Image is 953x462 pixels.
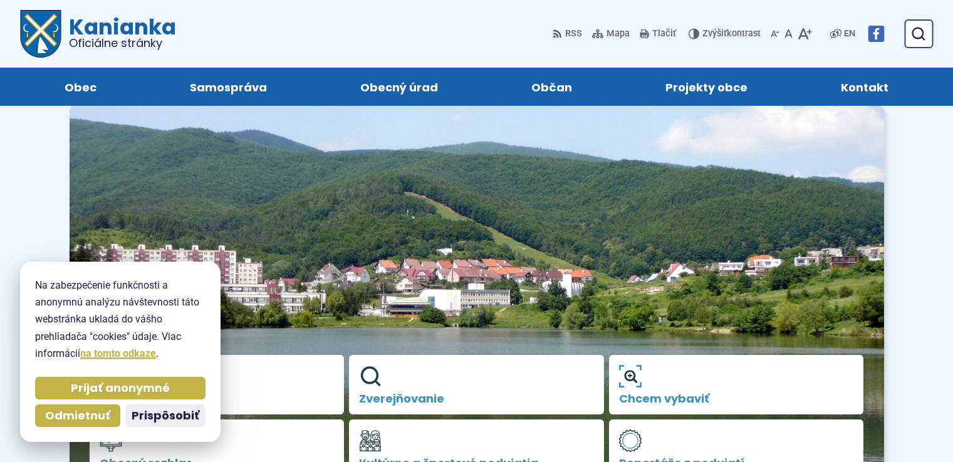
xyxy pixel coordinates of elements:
[565,26,582,41] span: RSS
[125,404,206,427] button: Prispôsobiť
[35,404,120,427] button: Odmietnuť
[689,21,763,47] button: Zvýšiťkontrast
[30,68,130,106] a: Obec
[35,377,206,399] button: Prijať anonymné
[632,68,782,106] a: Projekty obce
[69,38,176,49] span: Oficiálne stránky
[590,21,632,47] a: Mapa
[359,393,594,405] span: Zverejňovanie
[349,355,604,415] a: Zverejňovanie
[71,381,170,396] span: Prijať anonymné
[497,68,607,106] a: Občan
[844,26,855,41] span: EN
[20,10,61,58] img: Prejsť na domovskú stránku
[155,68,301,106] a: Samospráva
[665,68,747,106] span: Projekty obce
[619,393,854,405] span: Chcem vybaviť
[607,26,630,41] span: Mapa
[360,68,438,106] span: Obecný úrad
[80,347,156,359] a: na tomto odkaze
[652,29,676,39] span: Tlačiť
[45,409,110,423] span: Odmietnuť
[326,68,472,106] a: Obecný úrad
[20,10,176,58] a: Logo Kanianka, prejsť na domovskú stránku.
[841,68,888,106] span: Kontakt
[807,68,923,106] a: Kontakt
[132,409,199,423] span: Prispôsobiť
[61,16,176,49] h1: Kanianka
[35,277,206,362] p: Na zabezpečenie funkčnosti a anonymnú analýzu návštevnosti táto webstránka ukladá do vášho prehli...
[702,29,761,39] span: kontrast
[702,28,727,39] span: Zvýšiť
[841,26,858,41] a: EN
[795,21,815,47] button: Zväčšiť veľkosť písma
[768,21,782,47] button: Zmenšiť veľkosť písma
[609,355,864,415] a: Chcem vybaviť
[531,68,572,106] span: Občan
[868,26,884,42] img: Prejsť na Facebook stránku
[553,21,585,47] a: RSS
[782,21,795,47] button: Nastaviť pôvodnú veľkosť písma
[637,21,679,47] button: Tlačiť
[65,68,96,106] span: Obec
[190,68,267,106] span: Samospráva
